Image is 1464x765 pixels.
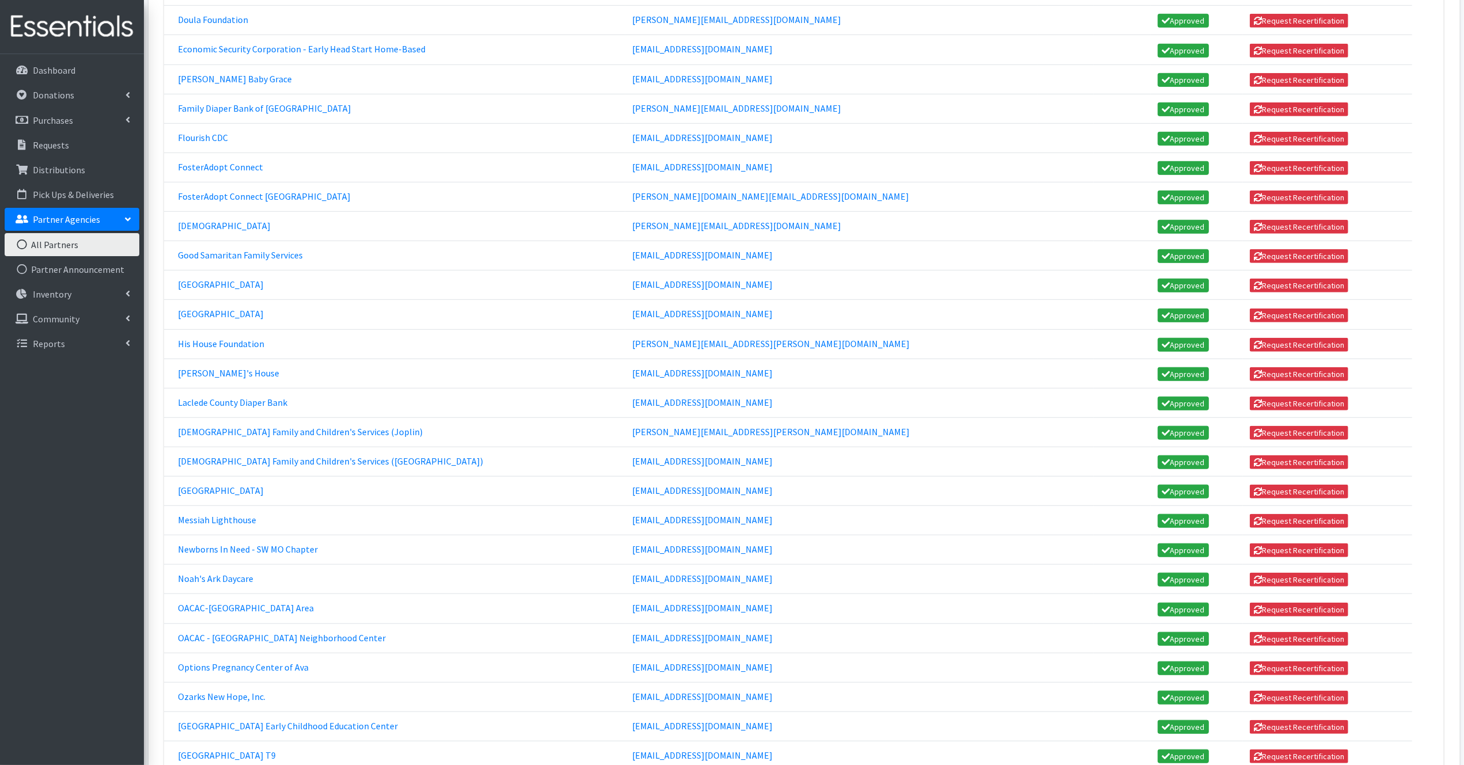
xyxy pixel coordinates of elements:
[33,288,71,300] p: Inventory
[1250,426,1349,440] button: Request Recertification
[33,64,75,76] p: Dashboard
[33,115,73,126] p: Purchases
[632,308,773,319] a: [EMAIL_ADDRESS][DOMAIN_NAME]
[632,720,773,732] a: [EMAIL_ADDRESS][DOMAIN_NAME]
[632,543,773,555] a: [EMAIL_ADDRESS][DOMAIN_NAME]
[1158,455,1209,469] a: Approved
[1250,632,1349,646] button: Request Recertification
[178,161,263,173] a: FosterAdopt Connect
[1250,749,1349,763] button: Request Recertification
[178,543,318,555] a: Newborns In Need - SW MO Chapter
[178,43,425,55] a: Economic Security Corporation - Early Head Start Home-Based
[1158,191,1209,204] a: Approved
[178,455,483,467] a: [DEMOGRAPHIC_DATA] Family and Children's Services ([GEOGRAPHIC_DATA])
[632,514,773,526] a: [EMAIL_ADDRESS][DOMAIN_NAME]
[33,139,69,151] p: Requests
[178,514,256,526] a: Messiah Lighthouse
[1158,367,1209,381] a: Approved
[178,279,264,290] a: [GEOGRAPHIC_DATA]
[1250,338,1349,352] button: Request Recertification
[5,208,139,231] a: Partner Agencies
[632,691,773,702] a: [EMAIL_ADDRESS][DOMAIN_NAME]
[1250,191,1349,204] button: Request Recertification
[5,59,139,82] a: Dashboard
[33,338,65,349] p: Reports
[178,132,228,143] a: Flourish CDC
[5,158,139,181] a: Distributions
[178,308,264,319] a: [GEOGRAPHIC_DATA]
[178,720,398,732] a: [GEOGRAPHIC_DATA] Early Childhood Education Center
[178,485,264,496] a: [GEOGRAPHIC_DATA]
[632,632,773,644] a: [EMAIL_ADDRESS][DOMAIN_NAME]
[178,249,303,261] a: Good Samaritan Family Services
[632,455,773,467] a: [EMAIL_ADDRESS][DOMAIN_NAME]
[5,332,139,355] a: Reports
[1158,309,1209,322] a: Approved
[5,233,139,256] a: All Partners
[1250,132,1349,146] button: Request Recertification
[178,691,265,702] a: Ozarks New Hope, Inc.
[1250,455,1349,469] button: Request Recertification
[1250,73,1349,87] button: Request Recertification
[1158,485,1209,498] a: Approved
[1158,720,1209,734] a: Approved
[5,183,139,206] a: Pick Ups & Deliveries
[632,485,773,496] a: [EMAIL_ADDRESS][DOMAIN_NAME]
[1250,367,1349,381] button: Request Recertification
[1158,543,1209,557] a: Approved
[1158,514,1209,528] a: Approved
[1158,749,1209,763] a: Approved
[1158,661,1209,675] a: Approved
[33,214,100,225] p: Partner Agencies
[632,14,841,25] a: [PERSON_NAME][EMAIL_ADDRESS][DOMAIN_NAME]
[1250,691,1349,705] button: Request Recertification
[178,102,351,114] a: Family Diaper Bank of [GEOGRAPHIC_DATA]
[632,279,773,290] a: [EMAIL_ADDRESS][DOMAIN_NAME]
[5,109,139,132] a: Purchases
[632,661,773,673] a: [EMAIL_ADDRESS][DOMAIN_NAME]
[1250,44,1349,58] button: Request Recertification
[632,367,773,379] a: [EMAIL_ADDRESS][DOMAIN_NAME]
[632,102,841,114] a: [PERSON_NAME][EMAIL_ADDRESS][DOMAIN_NAME]
[1250,485,1349,498] button: Request Recertification
[178,73,292,85] a: [PERSON_NAME] Baby Grace
[5,283,139,306] a: Inventory
[5,307,139,330] a: Community
[632,573,773,584] a: [EMAIL_ADDRESS][DOMAIN_NAME]
[1158,691,1209,705] a: Approved
[178,632,386,644] a: OACAC - [GEOGRAPHIC_DATA] Neighborhood Center
[632,43,773,55] a: [EMAIL_ADDRESS][DOMAIN_NAME]
[178,602,314,614] a: OACAC-[GEOGRAPHIC_DATA] Area
[33,89,74,101] p: Donations
[1158,249,1209,263] a: Approved
[1250,661,1349,675] button: Request Recertification
[632,338,910,349] a: [PERSON_NAME][EMAIL_ADDRESS][PERSON_NAME][DOMAIN_NAME]
[632,132,773,143] a: [EMAIL_ADDRESS][DOMAIN_NAME]
[1158,161,1209,175] a: Approved
[1158,573,1209,587] a: Approved
[1250,573,1349,587] button: Request Recertification
[632,602,773,614] a: [EMAIL_ADDRESS][DOMAIN_NAME]
[1158,632,1209,646] a: Approved
[33,189,114,200] p: Pick Ups & Deliveries
[632,220,841,231] a: [PERSON_NAME][EMAIL_ADDRESS][DOMAIN_NAME]
[1158,603,1209,616] a: Approved
[178,661,309,673] a: Options Pregnancy Center of Ava
[178,338,264,349] a: His House Foundation
[1250,249,1349,263] button: Request Recertification
[1250,309,1349,322] button: Request Recertification
[5,83,139,106] a: Donations
[178,220,271,231] a: [DEMOGRAPHIC_DATA]
[632,73,773,85] a: [EMAIL_ADDRESS][DOMAIN_NAME]
[632,397,773,408] a: [EMAIL_ADDRESS][DOMAIN_NAME]
[1158,44,1209,58] a: Approved
[632,749,773,761] a: [EMAIL_ADDRESS][DOMAIN_NAME]
[1250,397,1349,410] button: Request Recertification
[1158,73,1209,87] a: Approved
[5,258,139,281] a: Partner Announcement
[178,397,287,408] a: Laclede County Diaper Bank
[178,426,423,437] a: [DEMOGRAPHIC_DATA] Family and Children's Services (Joplin)
[1250,603,1349,616] button: Request Recertification
[632,426,910,437] a: [PERSON_NAME][EMAIL_ADDRESS][PERSON_NAME][DOMAIN_NAME]
[5,134,139,157] a: Requests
